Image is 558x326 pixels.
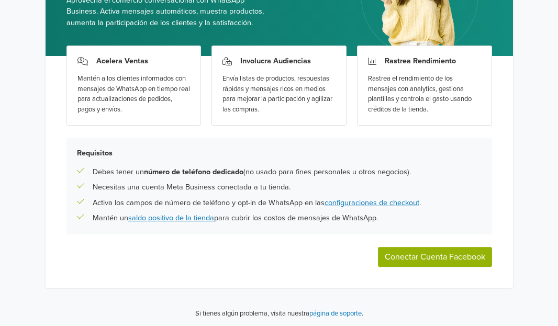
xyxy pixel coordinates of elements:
[93,182,291,193] p: Necesitas una cuenta Meta Business conectada a tu tienda.
[195,309,363,319] p: Si tienes algún problema, visita nuestra .
[240,57,311,65] h3: Involucra Audiencias
[385,57,456,65] h3: Rastrea Rendimiento
[77,149,482,158] h5: Requisitos
[378,247,492,267] button: Conectar Cuenta Facebook
[325,198,419,207] a: configuraciones de checkout
[144,167,243,176] b: número de teléfono dedicado
[309,309,362,318] a: página de soporte
[368,74,481,115] div: Rastrea el rendimiento de los mensajes con analytics, gestiona plantillas y controla el gasto usa...
[96,57,148,65] h3: Acelera Ventas
[128,213,214,222] a: saldo positivo de la tienda
[77,74,191,115] div: Mantén a los clientes informados con mensajes de WhatsApp en tiempo real para actualizaciones de ...
[222,74,336,115] div: Envía listas de productos, respuestas rápidas y mensajes ricos en medios para mejorar la particip...
[93,212,378,224] p: Mantén un para cubrir los costos de mensajes de WhatsApp.
[93,197,421,209] p: Activa los campos de número de teléfono y opt-in de WhatsApp en las .
[93,166,411,178] p: Debes tener un (no usado para fines personales u otros negocios).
